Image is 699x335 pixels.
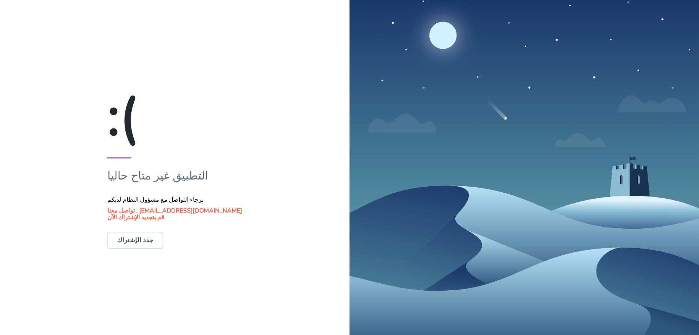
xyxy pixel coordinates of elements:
a: جدد الإشتراك [107,236,163,244]
span: تواصل معنا : [107,207,138,215]
div: قم بتجديد الإشتراك الآن [107,214,242,221]
button: جدد الإشتراك [107,232,163,249]
div: برجاء التواصل مع مسؤول النظام لديكم [107,196,242,203]
div: [EMAIL_ADDRESS][DOMAIN_NAME] [107,207,242,214]
p: التطبيق غير متاح حاليا [107,167,242,184]
div: :( [107,86,242,148]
